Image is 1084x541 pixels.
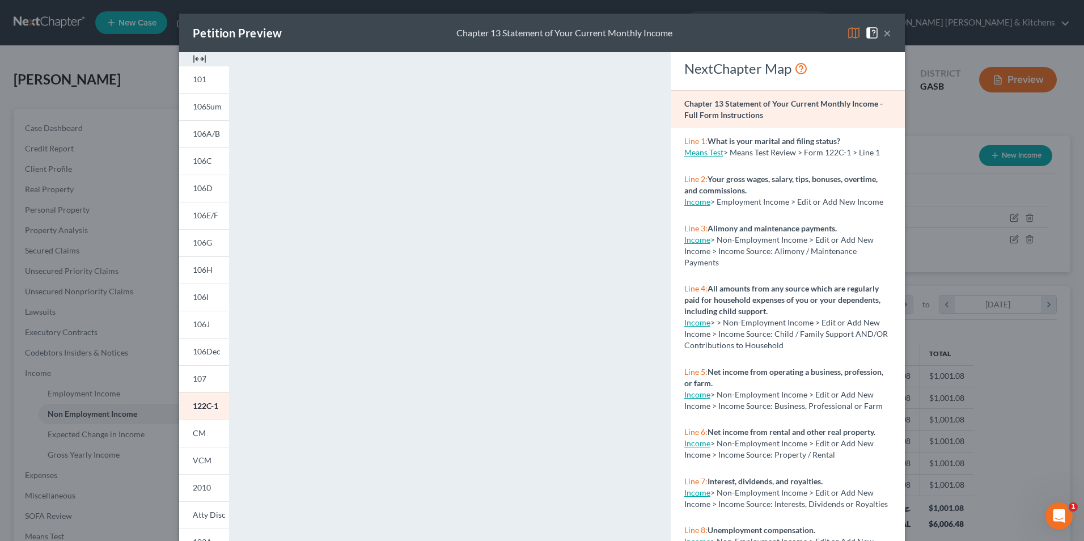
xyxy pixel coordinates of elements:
span: 106C [193,156,212,166]
img: map-eea8200ae884c6f1103ae1953ef3d486a96c86aabb227e865a55264e3737af1f.svg [847,26,861,40]
span: Line 2: [684,174,708,184]
a: 106G [179,229,229,256]
span: > Non-Employment Income > Edit or Add New Income > Income Source: Interests, Dividends or Royalties [684,488,888,509]
span: 106D [193,183,213,193]
strong: Chapter 13 Statement of Your Current Monthly Income - Full Form Instructions [684,99,883,120]
a: Income [684,438,710,448]
img: help-close-5ba153eb36485ed6c1ea00a893f15db1cb9b99d6cae46e1a8edb6c62d00a1a76.svg [865,26,879,40]
span: Line 8: [684,525,708,535]
a: Income [684,197,710,206]
a: 101 [179,66,229,93]
a: 106I [179,284,229,311]
span: 122C-1 [193,401,218,411]
a: Income [684,318,710,327]
span: Line 7: [684,476,708,486]
div: Petition Preview [193,25,282,41]
a: Income [684,235,710,244]
span: 106Sum [193,102,222,111]
span: VCM [193,455,211,465]
span: 106I [193,292,209,302]
a: CM [179,420,229,447]
a: 106J [179,311,229,338]
img: expand-e0f6d898513216a626fdd78e52531dac95497ffd26381d4c15ee2fc46db09dca.svg [193,52,206,66]
span: > Employment Income > Edit or Add New Income [710,197,883,206]
a: 106C [179,147,229,175]
a: 106D [179,175,229,202]
a: 106Dec [179,338,229,365]
strong: Alimony and maintenance payments. [708,223,837,233]
span: 107 [193,374,206,383]
strong: Your gross wages, salary, tips, bonuses, overtime, and commissions. [684,174,878,195]
span: 2010 [193,483,211,492]
a: 106E/F [179,202,229,229]
strong: Net income from operating a business, profession, or farm. [684,367,883,388]
span: 1 [1069,502,1078,512]
span: > Non-Employment Income > Edit or Add New Income > Income Source: Alimony / Maintenance Payments [684,235,874,267]
a: 106H [179,256,229,284]
span: 106G [193,238,212,247]
strong: Net income from rental and other real property. [708,427,875,437]
span: > > Non-Employment Income > Edit or Add New Income > Income Source: Child / Family Support AND/OR... [684,318,888,350]
div: NextChapter Map [684,60,891,78]
span: CM [193,428,206,438]
button: × [883,26,891,40]
strong: Unemployment compensation. [708,525,815,535]
span: > Means Test Review > Form 122C-1 > Line 1 [723,147,880,157]
a: 122C-1 [179,392,229,420]
span: > Non-Employment Income > Edit or Add New Income > Income Source: Business, Professional or Farm [684,390,883,411]
span: > Non-Employment Income > Edit or Add New Income > Income Source: Property / Rental [684,438,874,459]
a: Income [684,488,710,497]
span: 106H [193,265,213,274]
span: Line 1: [684,136,708,146]
strong: All amounts from any source which are regularly paid for household expenses of you or your depend... [684,284,880,316]
a: VCM [179,447,229,474]
span: 106A/B [193,129,220,138]
span: Line 5: [684,367,708,377]
a: 106Sum [179,93,229,120]
span: Line 3: [684,223,708,233]
a: 106A/B [179,120,229,147]
strong: What is your marital and filing status? [708,136,840,146]
span: Line 6: [684,427,708,437]
iframe: Intercom live chat [1045,502,1073,530]
span: 101 [193,74,206,84]
span: Atty Disc [193,510,226,519]
span: Line 4: [684,284,708,293]
a: Atty Disc [179,501,229,529]
span: 106Dec [193,346,221,356]
a: 107 [179,365,229,392]
span: 106E/F [193,210,218,220]
a: Means Test [684,147,723,157]
div: Chapter 13 Statement of Your Current Monthly Income [456,27,672,40]
strong: Interest, dividends, and royalties. [708,476,823,486]
a: Income [684,390,710,399]
span: 106J [193,319,210,329]
a: 2010 [179,474,229,501]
